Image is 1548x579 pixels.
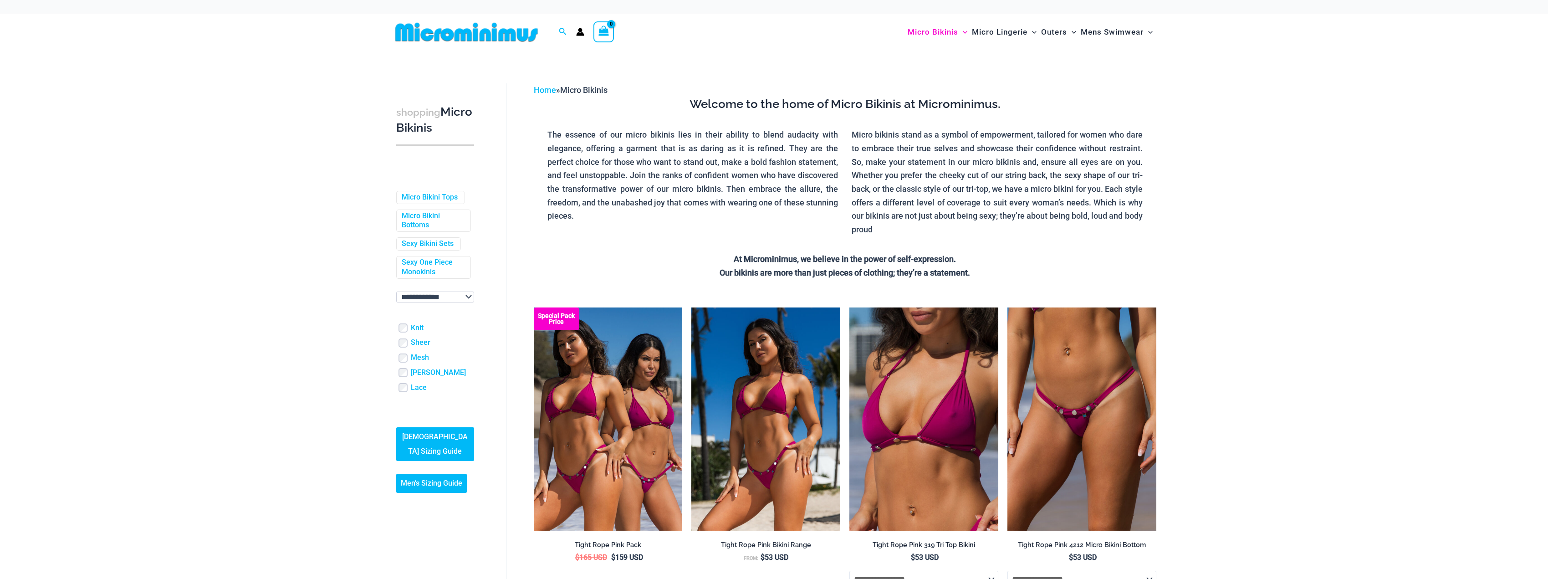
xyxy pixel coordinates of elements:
[905,18,970,46] a: Micro BikinisMenu ToggleMenu Toggle
[849,307,998,531] a: Tight Rope Pink 319 Top 01Tight Rope Pink 319 Top 4228 Thong 06Tight Rope Pink 319 Top 4228 Thong 06
[534,541,683,553] a: Tight Rope Pink Pack
[691,541,840,549] h2: Tight Rope Pink Bikini Range
[1027,20,1037,44] span: Menu Toggle
[396,427,474,461] a: [DEMOGRAPHIC_DATA] Sizing Guide
[575,553,607,562] bdi: 165 USD
[911,553,915,562] span: $
[411,353,429,363] a: Mesh
[691,307,840,531] a: Tight Rope Pink 319 Top 4228 Thong 05Tight Rope Pink 319 Top 4228 Thong 06Tight Rope Pink 319 Top...
[534,313,579,325] b: Special Pack Price
[1041,20,1067,44] span: Outers
[534,307,683,531] a: Collection Pack F Collection Pack B (3)Collection Pack B (3)
[849,541,998,553] a: Tight Rope Pink 319 Tri Top Bikini
[691,307,840,531] img: Tight Rope Pink 319 Top 4228 Thong 05
[411,338,430,348] a: Sheer
[541,97,1150,112] h3: Welcome to the home of Micro Bikinis at Microminimus.
[1039,18,1078,46] a: OutersMenu ToggleMenu Toggle
[534,307,683,531] img: Collection Pack F
[534,85,608,95] span: »
[1144,20,1153,44] span: Menu Toggle
[1007,307,1156,531] img: Tight Rope Pink 319 4212 Micro 01
[396,107,440,118] span: shopping
[547,128,838,223] p: The essence of our micro bikinis lies in their ability to blend audacity with elegance, offering ...
[611,553,643,562] bdi: 159 USD
[1081,20,1144,44] span: Mens Swimwear
[411,383,427,393] a: Lace
[1069,553,1073,562] span: $
[1078,18,1155,46] a: Mens SwimwearMenu ToggleMenu Toggle
[691,541,840,553] a: Tight Rope Pink Bikini Range
[411,368,466,378] a: [PERSON_NAME]
[849,541,998,549] h2: Tight Rope Pink 319 Tri Top Bikini
[1007,541,1156,549] h2: Tight Rope Pink 4212 Micro Bikini Bottom
[720,268,970,277] strong: Our bikinis are more than just pieces of clothing; they’re a statement.
[908,20,958,44] span: Micro Bikinis
[402,193,458,202] a: Micro Bikini Tops
[744,555,758,561] span: From:
[849,307,998,531] img: Tight Rope Pink 319 Top 01
[852,128,1143,236] p: Micro bikinis stand as a symbol of empowerment, tailored for women who dare to embrace their true...
[392,22,542,42] img: MM SHOP LOGO FLAT
[560,85,608,95] span: Micro Bikinis
[911,553,939,562] bdi: 53 USD
[1069,553,1097,562] bdi: 53 USD
[1067,20,1076,44] span: Menu Toggle
[1007,307,1156,531] a: Tight Rope Pink 319 4212 Micro 01Tight Rope Pink 319 4212 Micro 02Tight Rope Pink 319 4212 Micro 02
[970,18,1039,46] a: Micro LingerieMenu ToggleMenu Toggle
[575,553,579,562] span: $
[761,553,765,562] span: $
[396,104,474,136] h3: Micro Bikinis
[972,20,1027,44] span: Micro Lingerie
[534,541,683,549] h2: Tight Rope Pink Pack
[734,254,956,264] strong: At Microminimus, we believe in the power of self-expression.
[593,21,614,42] a: View Shopping Cart, empty
[396,292,474,302] select: wpc-taxonomy-pa_color-745982
[402,239,454,249] a: Sexy Bikini Sets
[402,211,464,231] a: Micro Bikini Bottoms
[611,553,615,562] span: $
[576,28,584,36] a: Account icon link
[396,474,467,493] a: Men’s Sizing Guide
[411,323,424,333] a: Knit
[1007,541,1156,553] a: Tight Rope Pink 4212 Micro Bikini Bottom
[958,20,967,44] span: Menu Toggle
[402,258,464,277] a: Sexy One Piece Monokinis
[534,85,556,95] a: Home
[761,553,788,562] bdi: 53 USD
[904,17,1157,47] nav: Site Navigation
[559,26,567,38] a: Search icon link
